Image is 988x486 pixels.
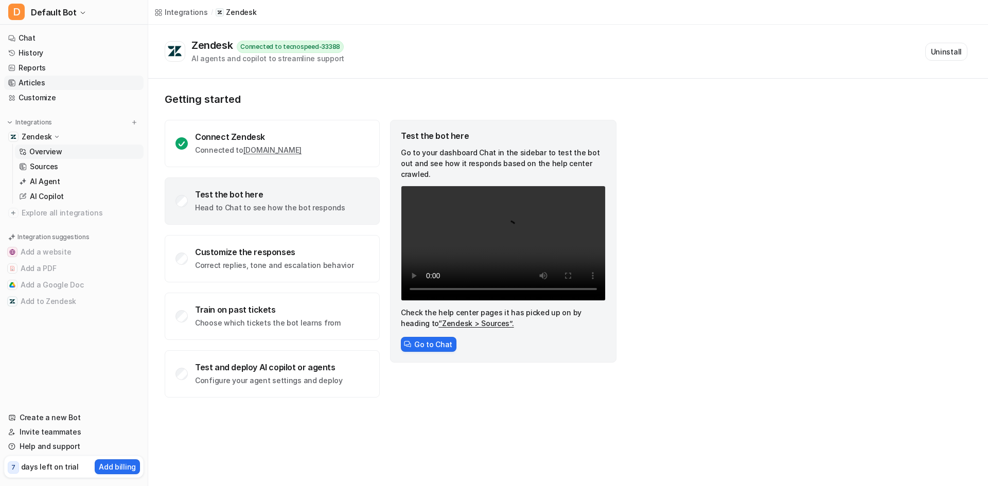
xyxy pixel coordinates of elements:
[401,131,606,141] div: Test the bot here
[9,282,15,288] img: Add a Google Doc
[195,375,343,386] p: Configure your agent settings and deploy
[4,46,144,60] a: History
[211,8,213,17] span: /
[31,5,77,20] span: Default Bot
[401,307,606,329] p: Check the help center pages it has picked up on by heading to
[8,208,19,218] img: explore all integrations
[4,117,55,128] button: Integrations
[9,249,15,255] img: Add a website
[195,189,345,200] div: Test the bot here
[401,337,456,352] button: Go to Chat
[8,4,25,20] span: D
[438,319,514,328] a: “Zendesk > Sources”.
[195,304,341,315] div: Train on past tickets
[243,146,302,154] a: [DOMAIN_NAME]
[6,119,13,126] img: expand menu
[4,31,144,45] a: Chat
[95,459,140,474] button: Add billing
[237,41,344,53] div: Connected to tecnospeed-33388
[154,7,208,17] a: Integrations
[30,176,60,187] p: AI Agent
[4,76,144,90] a: Articles
[191,39,237,51] div: Zendesk
[15,145,144,159] a: Overview
[401,147,606,179] p: Go to your dashboard Chat in the sidebar to test the bot out and see how it responds based on the...
[404,340,411,348] img: ChatIcon
[22,132,52,142] p: Zendesk
[99,461,136,472] p: Add billing
[195,260,354,271] p: Correct replies, tone and escalation behavior
[195,318,341,328] p: Choose which tickets the bot learns from
[216,7,256,17] a: Zendesk
[165,7,208,17] div: Integrations
[925,43,967,61] button: Uninstall
[401,186,606,301] video: Your browser does not support the video tag.
[191,53,344,64] div: AI agents and copilot to streamline support
[4,244,144,260] button: Add a websiteAdd a website
[4,61,144,75] a: Reports
[9,298,15,304] img: Add to Zendesk
[9,265,15,272] img: Add a PDF
[4,439,144,454] a: Help and support
[167,45,183,58] img: Zendesk logo
[195,247,354,257] div: Customize the responses
[4,277,144,293] button: Add a Google DocAdd a Google Doc
[4,206,144,220] a: Explore all integrations
[4,91,144,105] a: Customize
[21,461,79,472] p: days left on trial
[30,191,64,202] p: AI Copilot
[195,132,302,142] div: Connect Zendesk
[17,232,89,242] p: Integration suggestions
[165,93,617,105] p: Getting started
[195,145,302,155] p: Connected to
[11,463,15,472] p: 7
[4,260,144,277] button: Add a PDFAdd a PDF
[195,362,343,372] div: Test and deploy AI copilot or agents
[195,203,345,213] p: Head to Chat to see how the bot responds
[4,410,144,425] a: Create a new Bot
[10,134,16,140] img: Zendesk
[15,174,144,189] a: AI Agent
[4,425,144,439] a: Invite teammates
[226,7,256,17] p: Zendesk
[4,293,144,310] button: Add to ZendeskAdd to Zendesk
[29,147,62,157] p: Overview
[30,161,58,172] p: Sources
[15,159,144,174] a: Sources
[22,205,139,221] span: Explore all integrations
[15,118,52,127] p: Integrations
[131,119,138,126] img: menu_add.svg
[15,189,144,204] a: AI Copilot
